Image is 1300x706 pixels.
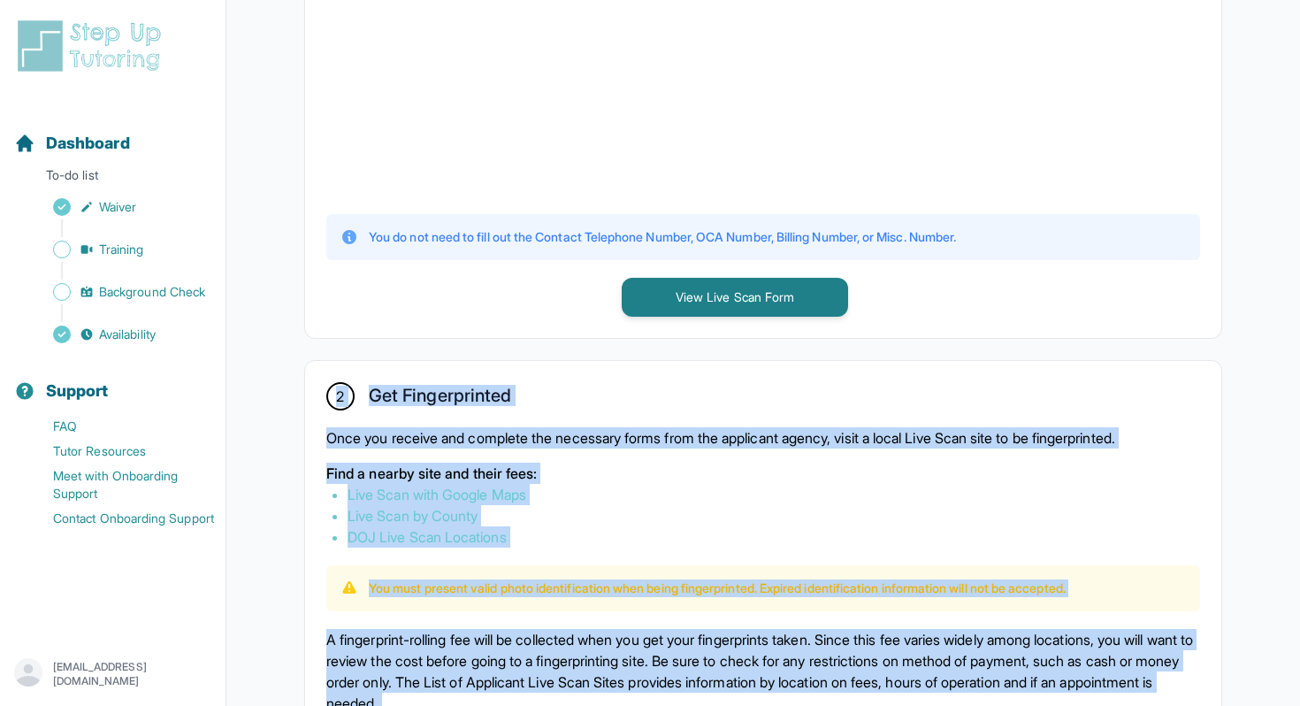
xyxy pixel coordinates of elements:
a: Live Scan with Google Maps [348,486,526,503]
h2: Get Fingerprinted [369,385,511,413]
button: Support [7,350,218,411]
p: You must present valid photo identification when being fingerprinted. Expired identification info... [369,579,1066,597]
p: You do not need to fill out the Contact Telephone Number, OCA Number, Billing Number, or Misc. Nu... [369,228,956,246]
p: To-do list [7,166,218,191]
p: Find a nearby site and their fees: [326,463,1200,484]
a: View Live Scan Form [622,288,848,305]
span: 2 [336,386,344,407]
button: Dashboard [7,103,218,163]
span: Background Check [99,283,205,301]
a: Tutor Resources [14,439,226,464]
span: Waiver [99,198,136,216]
span: Dashboard [46,131,130,156]
p: Once you receive and complete the necessary forms from the applicant agency, visit a local Live S... [326,427,1200,449]
a: FAQ [14,414,226,439]
a: Training [14,237,226,262]
a: Waiver [14,195,226,219]
span: Support [46,379,109,403]
a: Live Scan by County [348,507,478,525]
a: Background Check [14,280,226,304]
p: [EMAIL_ADDRESS][DOMAIN_NAME] [53,660,211,688]
img: logo [14,18,172,74]
span: Availability [99,326,156,343]
a: Meet with Onboarding Support [14,464,226,506]
span: Training [99,241,144,258]
a: Contact Onboarding Support [14,506,226,531]
a: Availability [14,322,226,347]
a: DOJ Live Scan Locations [348,528,507,546]
button: View Live Scan Form [622,278,848,317]
a: Dashboard [14,131,130,156]
button: [EMAIL_ADDRESS][DOMAIN_NAME] [14,658,211,690]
